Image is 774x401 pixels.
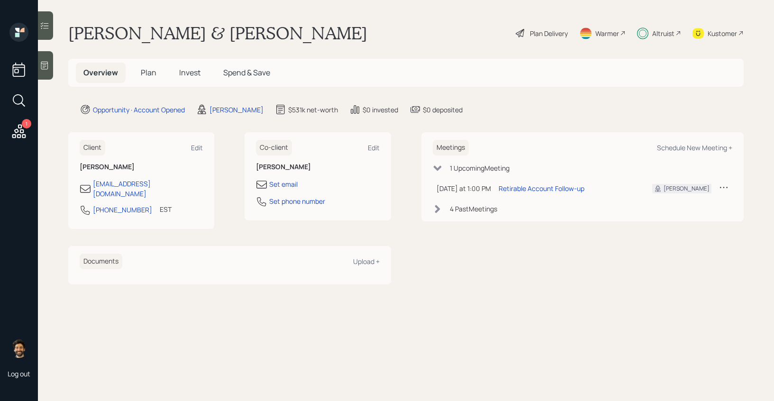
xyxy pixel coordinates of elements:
[353,257,380,266] div: Upload +
[8,369,30,378] div: Log out
[288,105,338,115] div: $531k net-worth
[437,183,491,193] div: [DATE] at 1:00 PM
[209,105,264,115] div: [PERSON_NAME]
[595,28,619,38] div: Warmer
[179,67,200,78] span: Invest
[368,143,380,152] div: Edit
[363,105,398,115] div: $0 invested
[530,28,568,38] div: Plan Delivery
[450,163,510,173] div: 1 Upcoming Meeting
[160,204,172,214] div: EST
[450,204,497,214] div: 4 Past Meeting s
[256,163,379,171] h6: [PERSON_NAME]
[191,143,203,152] div: Edit
[141,67,156,78] span: Plan
[93,105,185,115] div: Opportunity · Account Opened
[93,205,152,215] div: [PHONE_NUMBER]
[423,105,463,115] div: $0 deposited
[652,28,674,38] div: Altruist
[68,23,367,44] h1: [PERSON_NAME] & [PERSON_NAME]
[269,196,325,206] div: Set phone number
[269,179,298,189] div: Set email
[83,67,118,78] span: Overview
[80,254,122,269] h6: Documents
[93,179,203,199] div: [EMAIL_ADDRESS][DOMAIN_NAME]
[499,183,584,193] div: Retirable Account Follow-up
[708,28,737,38] div: Kustomer
[80,163,203,171] h6: [PERSON_NAME]
[657,143,732,152] div: Schedule New Meeting +
[80,140,105,155] h6: Client
[22,119,31,128] div: 1
[664,184,710,193] div: [PERSON_NAME]
[9,339,28,358] img: eric-schwartz-headshot.png
[256,140,292,155] h6: Co-client
[433,140,469,155] h6: Meetings
[223,67,270,78] span: Spend & Save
